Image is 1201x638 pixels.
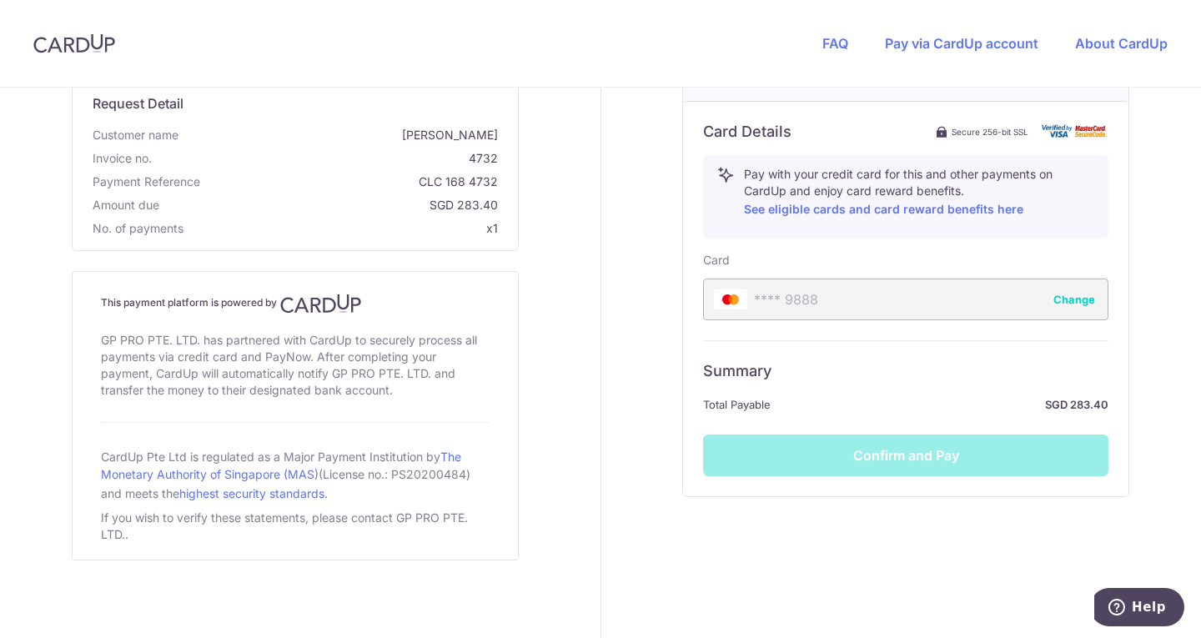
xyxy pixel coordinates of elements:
span: translation missing: en.request_detail [93,95,183,112]
p: Pay with your credit card for this and other payments on CardUp and enjoy card reward benefits. [744,166,1094,219]
span: [PERSON_NAME] [185,127,498,143]
div: CardUp Pte Ltd is regulated as a Major Payment Institution by (License no.: PS20200484) and meets... [101,443,490,506]
strong: SGD 283.40 [777,394,1108,414]
iframe: Opens a widget where you can find more information [1094,588,1184,630]
img: CardUp [280,294,362,314]
span: translation missing: en.payment_reference [93,174,200,188]
div: If you wish to verify these statements, please contact GP PRO PTE. LTD.. [101,506,490,546]
span: Customer name [93,127,178,143]
h4: This payment platform is powered by [101,294,490,314]
span: x1 [486,221,498,235]
span: Secure 256-bit SSL [952,125,1028,138]
label: Card [703,252,730,269]
a: See eligible cards and card reward benefits here [744,202,1023,216]
a: FAQ [822,35,848,52]
a: Pay via CardUp account [885,35,1038,52]
a: The Monetary Authority of Singapore (MAS) [101,450,461,481]
span: CLC 168 4732 [207,173,498,190]
span: 4732 [158,150,498,167]
span: SGD 283.40 [166,197,498,214]
div: GP PRO PTE. LTD. has partnered with CardUp to securely process all payments via credit card and P... [101,329,490,402]
a: About CardUp [1075,35,1168,52]
button: Change [1053,291,1095,308]
a: highest security standards [179,486,324,500]
span: Amount due [93,197,159,214]
h6: Card Details [703,122,791,142]
h6: Summary [703,361,1108,381]
span: No. of payments [93,220,183,237]
span: Invoice no. [93,150,152,167]
img: card secure [1042,124,1108,138]
span: Total Payable [703,394,771,414]
img: CardUp [33,33,115,53]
